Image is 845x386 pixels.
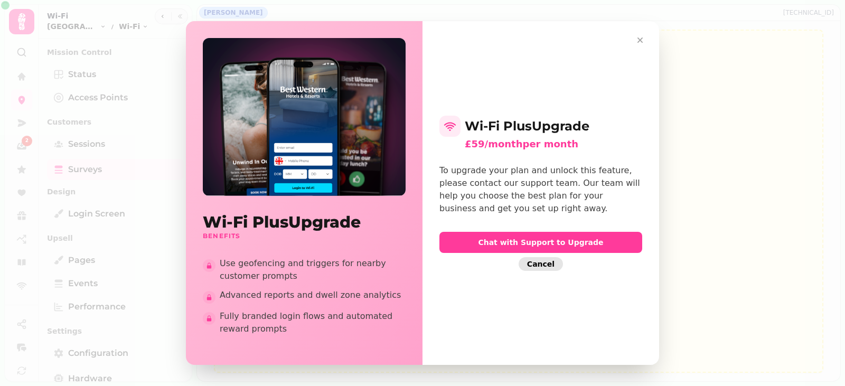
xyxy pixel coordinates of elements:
div: To upgrade your plan and unlock this feature, please contact our support team. Our team will help... [439,164,642,215]
span: Advanced reports and dwell zone analytics [220,289,406,302]
h3: Benefits [203,232,406,240]
button: Cancel [519,257,563,271]
span: Cancel [527,260,555,268]
div: £59/month per month [465,137,642,152]
span: Fully branded login flows and automated reward prompts [220,310,406,335]
span: Use geofencing and triggers for nearby customer prompts [220,257,406,283]
button: Chat with Support to Upgrade [439,232,642,253]
h2: Wi-Fi Plus Upgrade [203,213,406,232]
h2: Wi-Fi Plus Upgrade [439,116,642,137]
span: Chat with Support to Upgrade [448,239,634,246]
